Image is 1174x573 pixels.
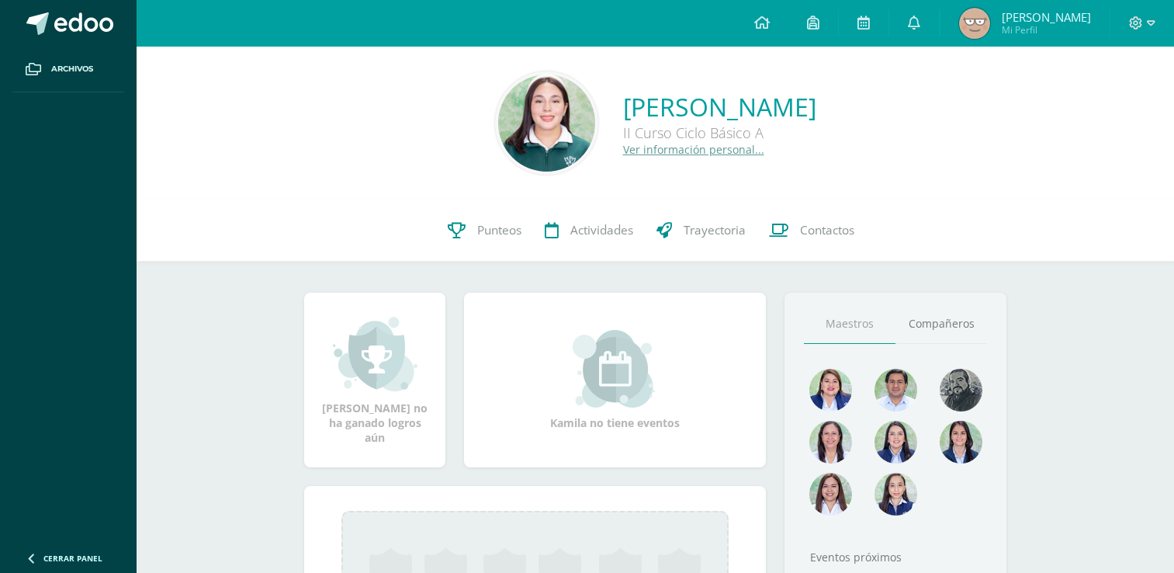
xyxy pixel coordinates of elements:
img: cc3a47114ec549f5acc0a5e2bcb9fd2f.png [959,8,990,39]
span: Cerrar panel [43,553,102,564]
div: Eventos próximos [804,550,987,564]
span: Punteos [477,222,521,238]
img: ff7d6cc2b131d30812aac0cce7a9365b.png [498,75,595,172]
span: Archivos [51,63,93,75]
img: 78f4197572b4db04b380d46154379998.png [809,421,852,464]
a: Maestros [804,304,895,344]
img: 4179e05c207095638826b52d0d6e7b97.png [940,369,982,412]
span: Contactos [800,222,854,238]
div: II Curso Ciclo Básico A [623,123,816,142]
span: [PERSON_NAME] [1002,9,1091,25]
a: Ver información personal... [623,142,764,157]
a: [PERSON_NAME] [623,90,816,123]
span: Actividades [570,222,633,238]
img: 135afc2e3c36cc19cf7f4a6ffd4441d1.png [809,369,852,412]
span: Trayectoria [684,222,746,238]
img: 1be4a43e63524e8157c558615cd4c825.png [809,473,852,516]
img: 421193c219fb0d09e137c3cdd2ddbd05.png [874,421,917,464]
img: event_small.png [573,330,657,408]
span: Mi Perfil [1002,23,1091,36]
a: Compañeros [895,304,987,344]
a: Archivos [12,47,124,92]
a: Contactos [757,200,866,262]
div: [PERSON_NAME] no ha ganado logros aún [320,315,430,445]
div: Kamila no tiene eventos [538,330,693,430]
a: Trayectoria [645,200,757,262]
img: achievement_small.png [333,315,417,393]
a: Punteos [436,200,533,262]
a: Actividades [533,200,645,262]
img: 1e7bfa517bf798cc96a9d855bf172288.png [874,369,917,412]
img: e0582db7cc524a9960c08d03de9ec803.png [874,473,917,516]
img: d4e0c534ae446c0d00535d3bb96704e9.png [940,421,982,464]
